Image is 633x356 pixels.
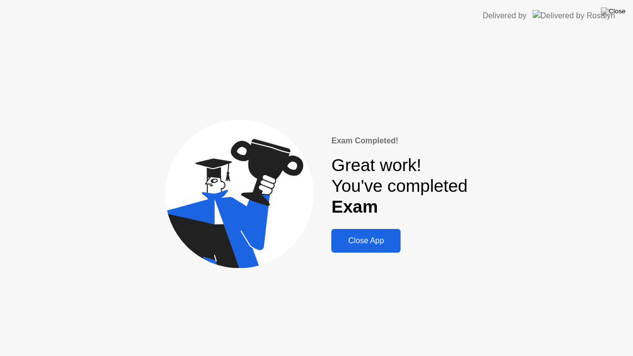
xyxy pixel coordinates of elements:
[601,7,626,15] img: Close
[483,10,527,22] div: Delivered by
[331,155,467,218] div: Great work! You've completed
[331,135,467,147] div: Exam Completed!
[331,229,401,253] button: Close App
[331,197,378,216] b: Exam
[334,236,398,245] div: Close App
[533,10,615,21] img: Delivered by Rosalyn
